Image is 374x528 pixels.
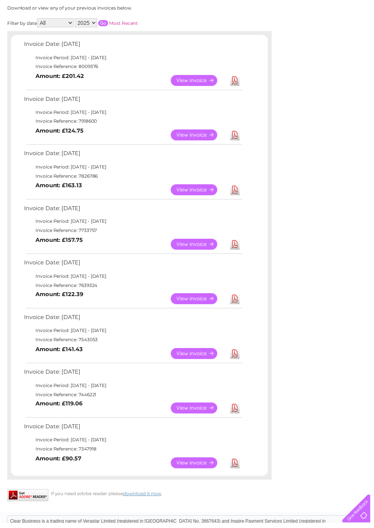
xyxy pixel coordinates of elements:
a: View [172,407,229,418]
td: Invoice Period: [DATE] - [DATE] [23,274,246,283]
a: download it now [124,496,163,501]
td: Invoice Period: [DATE] - [DATE] [23,329,246,339]
a: Log out [349,32,367,38]
td: Invoice Reference: 7918600 [23,118,246,127]
a: Contact [323,32,342,38]
a: Energy [259,32,276,38]
div: Filter by date [7,18,208,28]
td: Invoice Date: [DATE] [23,150,246,164]
td: Invoice Period: [DATE] - [DATE] [23,53,246,63]
a: View [172,351,229,363]
b: Amount: £163.13 [36,184,83,191]
td: Invoice Reference: 8009376 [23,63,246,72]
a: View [172,296,229,307]
b: Amount: £122.39 [36,294,84,301]
td: Invoice Date: [DATE] [23,426,246,440]
td: Invoice Date: [DATE] [23,39,246,53]
b: Amount: £141.43 [36,349,84,356]
b: Amount: £124.75 [36,128,84,135]
a: View [172,462,229,473]
a: 0333 014 3131 [230,4,283,13]
b: Amount: £201.42 [36,73,85,80]
td: Invoice Period: [DATE] - [DATE] [23,219,246,228]
a: Download [232,76,242,87]
a: Download [232,296,242,307]
b: Amount: £119.06 [36,404,83,411]
div: If you need adobe reader please . [7,494,274,501]
td: Invoice Period: [DATE] - [DATE] [23,440,246,449]
td: Invoice Reference: 7543053 [23,339,246,348]
a: View [172,186,229,197]
td: Invoice Reference: 7347918 [23,449,246,458]
a: Download [232,462,242,473]
a: Blog [308,32,319,38]
div: Clear Business is a trading name of Verastar Limited (registered in [GEOGRAPHIC_DATA] No. 3667643... [7,4,368,37]
a: Download [232,186,242,197]
td: Invoice Period: [DATE] - [DATE] [23,164,246,173]
td: Invoice Reference: 7826786 [23,173,246,182]
td: Invoice Reference: 7446221 [23,394,246,403]
img: logo.png [13,20,52,43]
a: Water [240,32,254,38]
a: Download [232,131,242,142]
td: Invoice Date: [DATE] [23,315,246,329]
td: Invoice Date: [DATE] [23,371,246,385]
a: Download [232,241,242,252]
a: View [172,76,229,87]
td: Invoice Period: [DATE] - [DATE] [23,109,246,118]
a: Download [232,407,242,418]
a: Most Recent [110,20,139,26]
a: Download [232,351,242,363]
a: View [172,241,229,252]
b: Amount: £157.75 [36,239,84,246]
td: Invoice Date: [DATE] [23,95,246,109]
td: Invoice Reference: 7639324 [23,283,246,293]
td: Invoice Period: [DATE] - [DATE] [23,385,246,394]
div: Download or view any of your previous invoices below. [7,5,208,11]
td: Invoice Date: [DATE] [23,205,246,219]
b: Amount: £90.57 [36,460,82,466]
td: Invoice Reference: 7733757 [23,228,246,237]
td: Invoice Date: [DATE] [23,260,246,274]
a: Telecoms [280,32,303,38]
a: View [172,131,229,142]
